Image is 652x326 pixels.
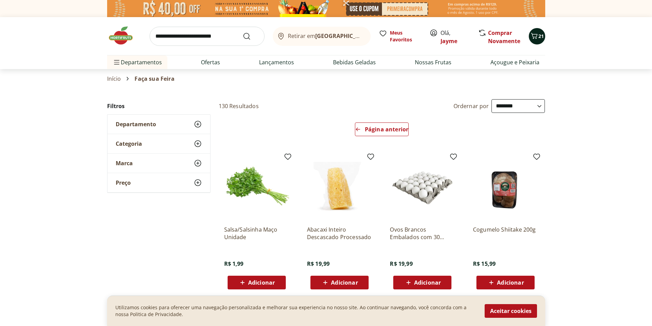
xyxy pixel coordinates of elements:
[355,122,409,139] a: Página anterior
[497,280,524,285] span: Adicionar
[310,276,369,289] button: Adicionar
[355,127,361,132] svg: Arrow Left icon
[538,33,544,39] span: 21
[307,155,372,220] img: Abacaxi Inteiro Descascado Processado
[107,115,210,134] button: Departamento
[116,121,156,128] span: Departamento
[440,29,471,45] span: Olá,
[390,29,421,43] span: Meus Favoritos
[365,127,408,132] span: Página anterior
[113,54,162,70] span: Departamentos
[107,76,121,82] a: Início
[224,155,289,220] img: Salsa/Salsinha Maço Unidade
[116,140,142,147] span: Categoria
[201,58,220,66] a: Ofertas
[390,260,412,268] span: R$ 19,99
[453,102,489,110] label: Ordernar por
[150,27,265,46] input: search
[219,102,259,110] h2: 130 Resultados
[116,160,133,167] span: Marca
[473,260,496,268] span: R$ 15,99
[393,276,451,289] button: Adicionar
[116,179,131,186] span: Preço
[107,173,210,192] button: Preço
[529,28,545,44] button: Carrinho
[107,99,210,113] h2: Filtros
[307,260,330,268] span: R$ 19,99
[490,58,539,66] a: Açougue e Peixaria
[331,280,358,285] span: Adicionar
[390,226,455,241] a: Ovos Brancos Embalados com 30 unidades
[440,37,457,45] a: Jayme
[288,33,363,39] span: Retirar em
[485,304,537,318] button: Aceitar cookies
[248,280,275,285] span: Adicionar
[315,32,431,40] b: [GEOGRAPHIC_DATA]/[GEOGRAPHIC_DATA]
[107,154,210,173] button: Marca
[115,304,476,318] p: Utilizamos cookies para oferecer uma navegação personalizada e melhorar sua experiencia no nosso ...
[243,32,259,40] button: Submit Search
[228,276,286,289] button: Adicionar
[488,29,520,45] a: Comprar Novamente
[307,226,372,241] a: Abacaxi Inteiro Descascado Processado
[390,155,455,220] img: Ovos Brancos Embalados com 30 unidades
[476,276,535,289] button: Adicionar
[473,155,538,220] img: Cogumelo Shiitake 200g
[107,25,141,46] img: Hortifruti
[273,27,371,46] button: Retirar em[GEOGRAPHIC_DATA]/[GEOGRAPHIC_DATA]
[224,226,289,241] a: Salsa/Salsinha Maço Unidade
[414,280,441,285] span: Adicionar
[259,58,294,66] a: Lançamentos
[135,76,174,82] span: Faça sua Feira
[379,29,421,43] a: Meus Favoritos
[107,134,210,153] button: Categoria
[113,54,121,70] button: Menu
[473,226,538,241] a: Cogumelo Shiitake 200g
[333,58,376,66] a: Bebidas Geladas
[224,260,244,268] span: R$ 1,99
[415,58,451,66] a: Nossas Frutas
